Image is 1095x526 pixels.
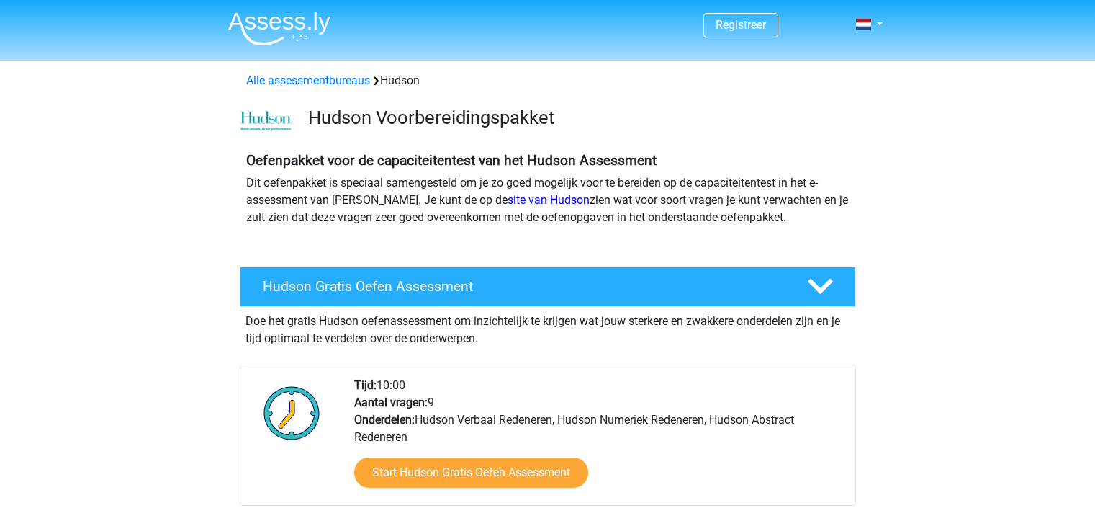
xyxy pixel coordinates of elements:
[354,378,377,392] b: Tijd:
[240,72,855,89] div: Hudson
[354,396,428,409] b: Aantal vragen:
[508,193,590,207] a: site van Hudson
[354,458,588,488] a: Start Hudson Gratis Oefen Assessment
[354,413,415,427] b: Onderdelen:
[240,307,856,347] div: Doe het gratis Hudson oefenassessment om inzichtelijk te krijgen wat jouw sterkere en zwakkere on...
[256,377,328,449] img: Klok
[343,377,855,505] div: 10:00 9 Hudson Verbaal Redeneren, Hudson Numeriek Redeneren, Hudson Abstract Redeneren
[246,152,657,169] b: Oefenpakket voor de capaciteitentest van het Hudson Assessment
[263,278,784,295] h4: Hudson Gratis Oefen Assessment
[308,107,844,129] h3: Hudson Voorbereidingspakket
[228,12,330,45] img: Assessly
[716,18,766,32] a: Registreer
[234,267,862,307] a: Hudson Gratis Oefen Assessment
[240,111,292,131] img: cefd0e47479f4eb8e8c001c0d358d5812e054fa8.png
[246,73,370,87] a: Alle assessmentbureaus
[246,174,850,226] p: Dit oefenpakket is speciaal samengesteld om je zo goed mogelijk voor te bereiden op de capaciteit...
